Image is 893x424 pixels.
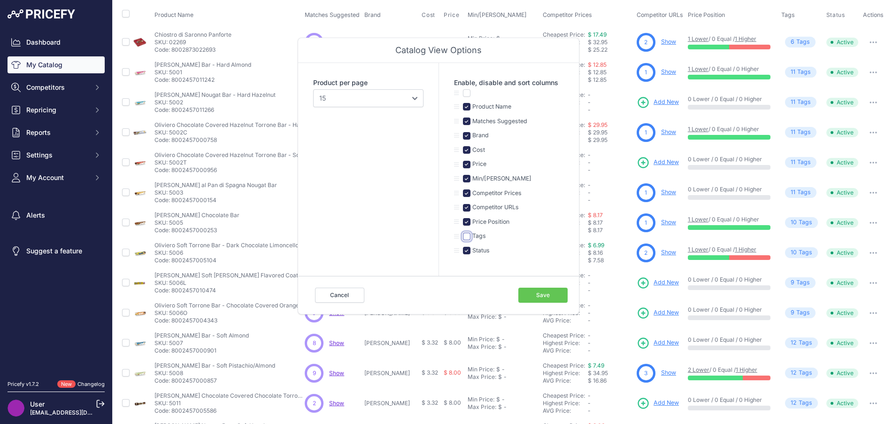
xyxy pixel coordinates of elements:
[470,203,519,212] label: Competitor URLs
[154,242,299,249] p: Oliviero Soft Torrone Bar - Dark Chocolate Limoncello
[329,400,344,407] span: Show
[77,381,105,387] a: Changelog
[315,288,364,303] button: Cancel
[688,65,772,73] p: / 0 Equal / 0 Higher
[826,248,858,258] span: Active
[826,68,858,77] span: Active
[588,39,608,46] span: $ 32.95
[468,403,496,411] div: Max Price:
[588,309,591,316] span: -
[785,247,818,258] span: Tag
[588,76,633,84] div: $ 12.85
[364,11,381,18] span: Brand
[645,219,647,227] span: 1
[785,157,816,168] span: Tag
[688,366,709,373] a: 2 Lower
[588,159,591,166] span: -
[809,248,812,257] span: s
[644,249,647,257] span: 2
[736,366,757,373] a: 1 Higher
[154,287,305,294] p: Code: 8002457010474
[26,105,88,115] span: Repricing
[661,38,676,45] a: Show
[826,218,858,228] span: Active
[688,366,772,374] p: / 0 Equal /
[26,150,88,160] span: Settings
[313,399,316,408] span: 2
[154,302,299,309] p: Oliviero Soft Torrone Bar - Chocolate Covered Orange
[543,339,588,347] div: Highest Price:
[154,151,303,159] p: Oliviero Chocolate Covered Hazelnut Torrone Bar - Soft
[661,68,676,75] a: Show
[588,31,607,38] a: $ 17.49
[826,11,847,19] button: Status
[154,407,305,415] p: Code: 8002457005586
[785,37,816,47] span: Tag
[807,38,810,47] span: s
[654,308,679,317] span: Add New
[154,11,193,18] span: Product Name
[154,76,251,84] p: Code: 8002457011242
[688,396,772,404] p: 0 Lower / 0 Equal / 0 Higher
[688,336,772,344] p: 0 Lower / 0 Equal / 0 Higher
[826,188,858,197] span: Active
[154,91,276,99] p: [PERSON_NAME] Nougat Bar - Hard Hazelnut
[588,46,633,54] div: $ 25.22
[154,317,299,324] p: Code: 8002457004343
[154,69,251,76] p: SKU: 5001
[422,339,438,346] span: $ 3.32
[154,46,231,54] p: Code: 8002873022693
[661,249,676,256] a: Show
[543,407,588,415] div: AVG Price:
[688,306,772,314] p: 0 Lower / 0 Equal / 0 Higher
[588,166,591,173] span: -
[637,306,679,320] a: Add New
[588,272,591,279] span: -
[468,343,496,351] div: Max Price:
[154,181,277,189] p: [PERSON_NAME] al Pan di Spagna Nougat Bar
[645,128,647,137] span: 1
[496,336,500,343] div: $
[154,227,239,234] p: Code: 8002457000253
[305,11,360,18] span: Matches Suggested
[588,61,607,68] a: $ 12.85
[588,227,633,234] div: $ 8.17
[313,339,316,347] span: 8
[502,373,507,381] div: -
[470,131,489,140] label: Brand
[154,377,275,385] p: Code: 8002457000857
[826,98,858,107] span: Active
[791,399,797,408] span: 12
[154,249,299,257] p: SKU: 5006
[470,146,485,155] label: Cost
[154,400,305,407] p: SKU: 5011
[785,338,818,348] span: Tag
[588,302,591,309] span: -
[588,106,591,113] span: -
[661,188,676,196] a: Show
[468,366,494,373] div: Min Price:
[644,369,647,377] span: 3
[637,276,679,290] a: Add New
[498,343,502,351] div: $
[444,399,461,406] span: $ 8.00
[154,189,277,196] p: SKU: 5003
[808,128,811,137] span: s
[661,369,676,376] a: Show
[543,362,585,369] a: Cheapest Price:
[154,99,276,106] p: SKU: 5002
[422,399,438,406] span: $ 3.32
[154,392,305,400] p: [PERSON_NAME] Chocolate Covered Chocolate Torrone Bar - Soft
[588,249,603,256] span: $ 8.16
[154,339,249,347] p: SKU: 5007
[785,398,818,408] span: Tag
[637,156,679,169] a: Add New
[654,338,679,347] span: Add New
[444,11,459,19] span: Price
[588,279,591,286] span: -
[154,39,231,46] p: SKU: 02269
[808,68,811,77] span: s
[500,366,505,373] div: -
[496,35,500,42] div: $
[470,218,509,227] label: Price Position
